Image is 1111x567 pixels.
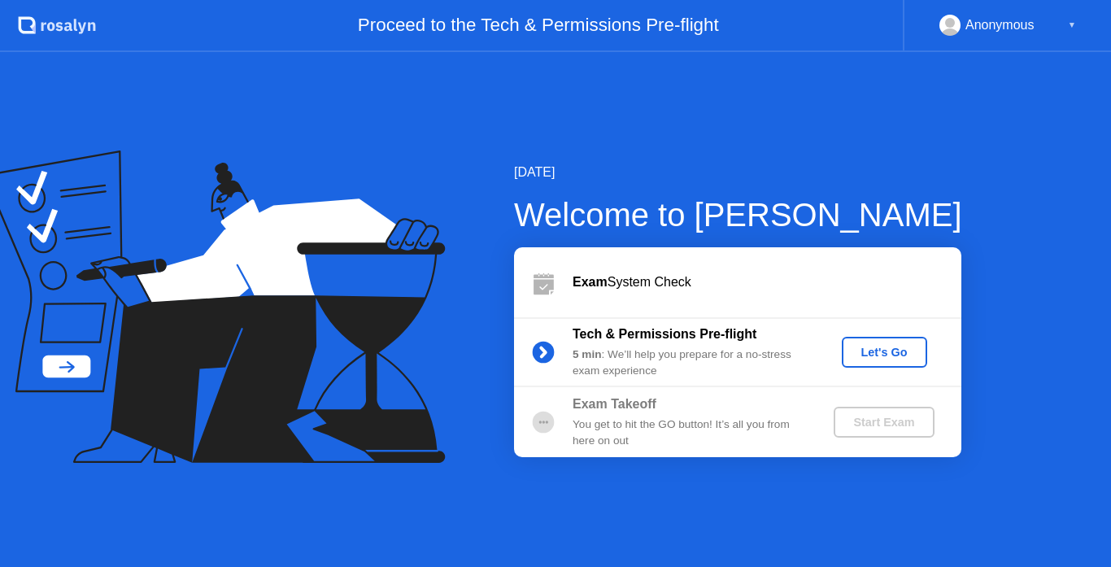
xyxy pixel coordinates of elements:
[965,15,1035,36] div: Anonymous
[834,407,934,438] button: Start Exam
[573,273,961,292] div: System Check
[573,348,602,360] b: 5 min
[573,327,756,341] b: Tech & Permissions Pre-flight
[848,346,921,359] div: Let's Go
[573,397,656,411] b: Exam Takeoff
[514,190,962,239] div: Welcome to [PERSON_NAME]
[514,163,962,182] div: [DATE]
[840,416,927,429] div: Start Exam
[573,347,807,380] div: : We’ll help you prepare for a no-stress exam experience
[1068,15,1076,36] div: ▼
[842,337,927,368] button: Let's Go
[573,417,807,450] div: You get to hit the GO button! It’s all you from here on out
[573,275,608,289] b: Exam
